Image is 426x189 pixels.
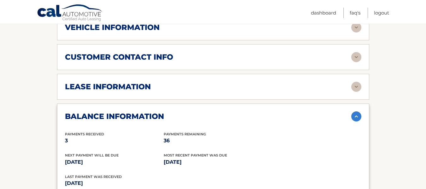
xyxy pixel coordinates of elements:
[65,174,122,179] span: Last Payment was received
[65,112,164,121] h2: balance information
[351,111,361,121] img: accordion-active.svg
[374,8,389,18] a: Logout
[65,179,213,188] p: [DATE]
[37,4,103,22] a: Cal Automotive
[351,82,361,92] img: accordion-rest.svg
[164,158,262,167] p: [DATE]
[350,8,360,18] a: FAQ's
[65,136,164,145] p: 3
[164,132,206,136] span: Payments Remaining
[65,158,164,167] p: [DATE]
[65,132,104,136] span: Payments Received
[351,22,361,32] img: accordion-rest.svg
[164,153,227,157] span: Most Recent Payment Was Due
[65,153,119,157] span: Next Payment will be due
[65,52,173,62] h2: customer contact info
[164,136,262,145] p: 36
[311,8,336,18] a: Dashboard
[65,23,160,32] h2: vehicle information
[65,82,151,92] h2: lease information
[351,52,361,62] img: accordion-rest.svg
